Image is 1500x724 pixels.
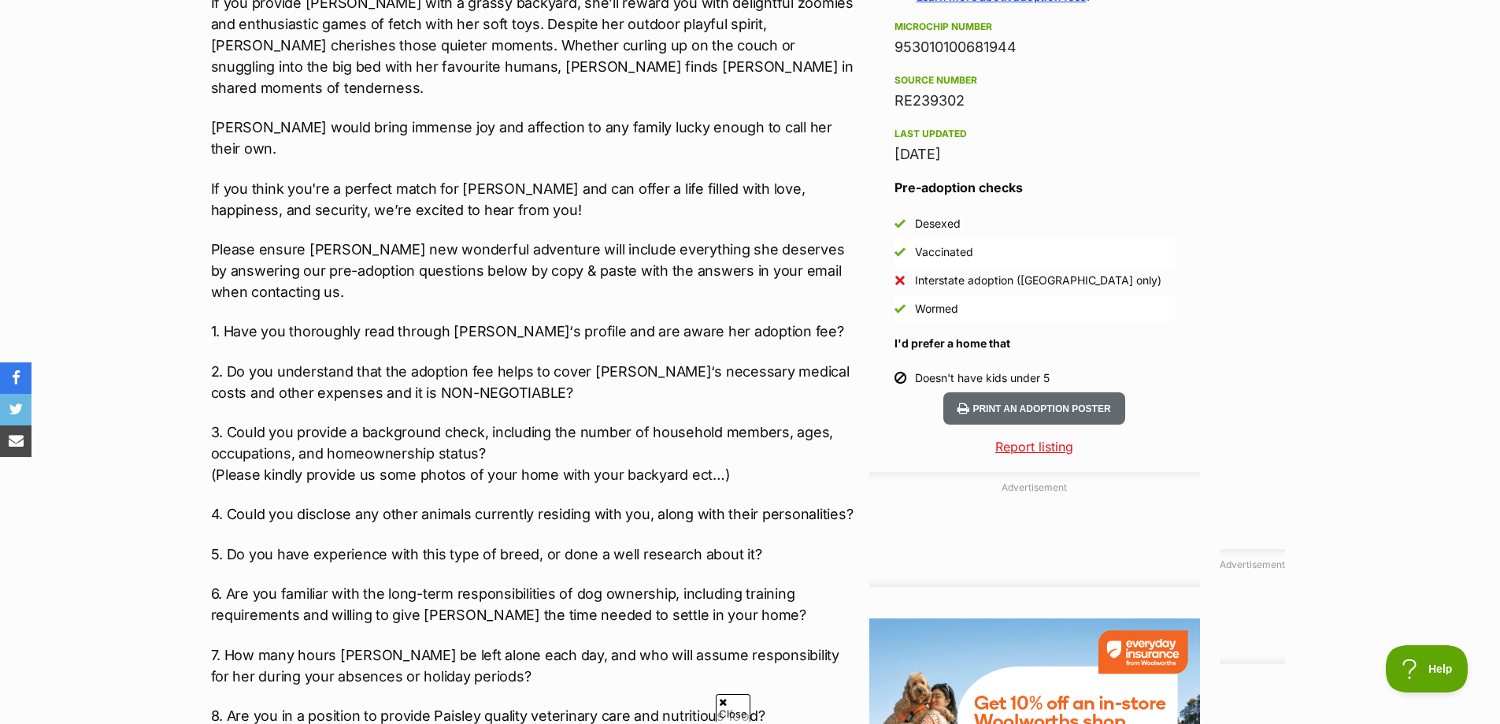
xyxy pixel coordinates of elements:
p: 3. Could you provide a background check, including the number of household members, ages, occupat... [211,421,861,485]
img: Yes [894,303,906,314]
div: Last updated [894,128,1175,140]
img: No [894,275,906,286]
p: Please ensure [PERSON_NAME] new wonderful adventure will include everything she deserves by answe... [211,239,861,303]
img: Yes [894,218,906,229]
div: Microchip number [894,20,1175,33]
div: 953010100681944 [894,36,1175,58]
p: [PERSON_NAME] would bring immense joy and affection to any family lucky enough to call her their ... [211,117,861,159]
img: Yes [894,247,906,258]
div: Source number [894,74,1175,87]
a: Report listing [869,437,1200,456]
h4: I'd prefer a home that [894,336,1175,351]
div: RE239302 [894,90,1175,112]
p: 5. Do you have experience with this type of breed, or done a well research about it? [211,544,861,565]
div: Wormed [915,301,958,317]
p: If you think you're a perfect match for [PERSON_NAME] and can offer a life filled with love, happ... [211,178,861,221]
div: [DATE] [894,143,1175,165]
p: 7. How many hours [PERSON_NAME] be left alone each day, and who will assume responsibility for he... [211,644,861,687]
iframe: Help Scout Beacon - Open [1386,645,1469,692]
div: Interstate adoption ([GEOGRAPHIC_DATA] only) [915,273,1161,288]
div: Advertisement [1220,549,1285,664]
span: Close [716,694,750,722]
p: 6. Are you familiar with the long-term responsibilities of dog ownership, including training requ... [211,583,861,626]
h3: Pre-adoption checks [894,178,1175,197]
div: Advertisement [869,472,1200,587]
p: 4. Could you disclose any other animals currently residing with you, along with their personalities? [211,503,861,525]
div: Vaccinated [915,244,973,260]
button: Print an adoption poster [943,392,1124,425]
p: 2. Do you understand that the adoption fee helps to cover [PERSON_NAME]‘s necessary medical costs... [211,361,861,403]
div: Doesn't have kids under 5 [915,370,1050,386]
div: Desexed [915,216,961,232]
p: 1. Have you thoroughly read through [PERSON_NAME]‘s profile and are aware her adoption fee? [211,321,861,342]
